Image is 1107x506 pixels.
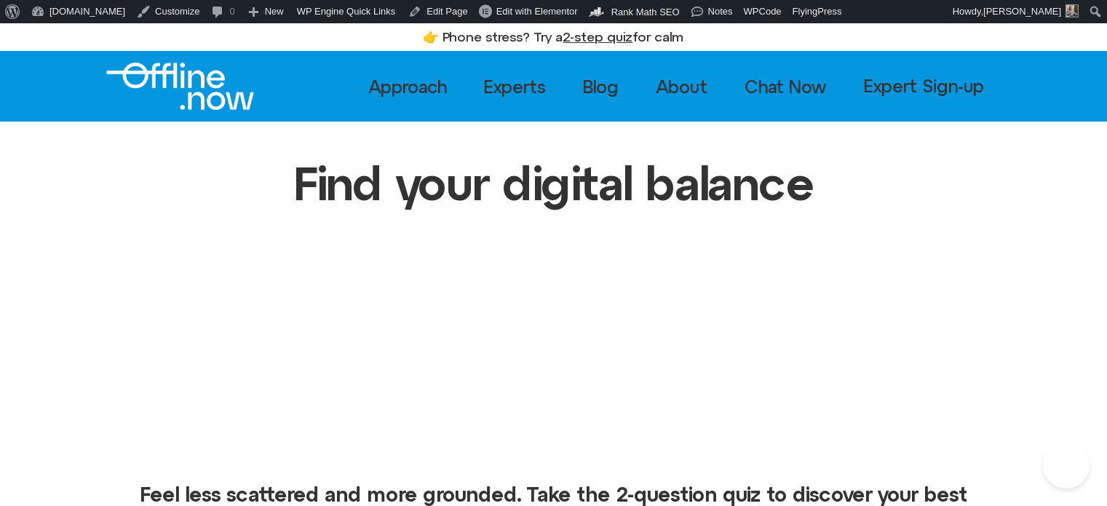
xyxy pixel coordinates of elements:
div: Logo [106,63,229,110]
span: Edit with Elementor [496,6,578,17]
h1: Find your digital balance [293,158,814,209]
a: Experts [471,71,559,103]
a: 👉 Phone stress? Try a2-step quizfor calm [423,29,683,44]
span: [PERSON_NAME] [983,6,1061,17]
a: Approach [355,71,460,103]
iframe: Botpress [1043,442,1090,489]
a: Blog [570,71,632,103]
a: About [643,71,721,103]
a: Chat Now [731,71,839,103]
a: Expert Sign-up [854,71,994,101]
u: 2-step quiz [563,29,632,44]
img: offline.now [106,63,254,110]
span: Expert Sign-up [864,76,984,95]
span: Rank Math SEO [611,7,680,17]
nav: Menu [355,71,839,103]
